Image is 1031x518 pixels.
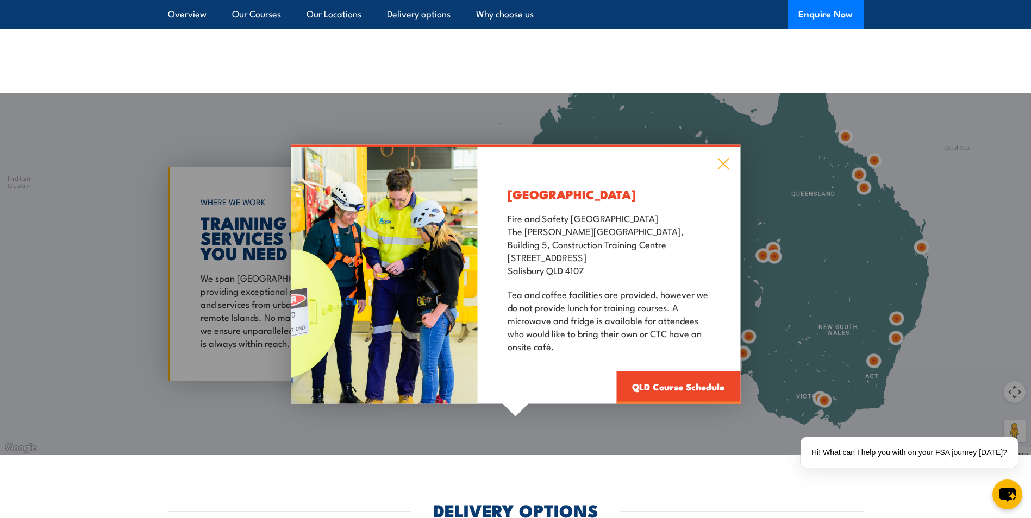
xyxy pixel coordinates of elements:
[508,211,710,276] p: Fire and Safety [GEOGRAPHIC_DATA] The [PERSON_NAME][GEOGRAPHIC_DATA], Building 5, Construction Tr...
[801,437,1018,468] div: Hi! What can I help you with on your FSA journey [DATE]?
[433,502,598,517] h2: DELIVERY OPTIONS
[616,371,740,404] a: QLD Course Schedule
[508,287,710,352] p: Tea and coffee facilities are provided, however we do not provide lunch for training courses. A m...
[992,479,1022,509] button: chat-button
[508,188,710,200] h3: [GEOGRAPHIC_DATA]
[291,147,478,404] img: Confined space entry training showing a trainer and two learners with a gas test monitor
